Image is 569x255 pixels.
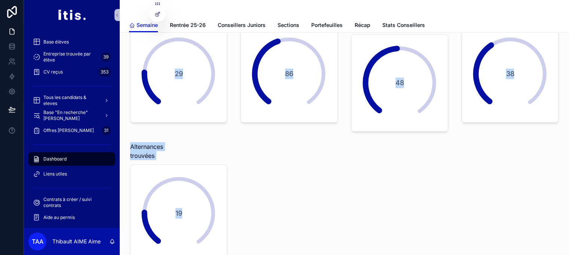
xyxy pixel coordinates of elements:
[28,167,115,181] a: Liens utiles
[175,208,182,219] span: 19
[130,142,171,160] span: Alternances trouvées
[175,69,183,79] span: 29
[98,67,111,76] div: 353
[101,52,111,61] div: 39
[24,30,120,228] div: scrollable content
[278,18,299,33] a: Sections
[28,35,115,49] a: Base élèves
[311,18,343,33] a: Portefeuilles
[43,39,69,45] span: Base élèves
[311,21,343,29] span: Portefeuilles
[395,78,404,88] span: 48
[382,18,425,33] a: Stats Conseillers
[28,211,115,224] a: Aide au permis
[43,127,94,133] span: Offres [PERSON_NAME]
[43,171,67,177] span: Liens utiles
[52,238,101,245] p: Thibault AIME Aime
[28,94,115,107] a: Tous les candidats & eleves
[43,109,98,121] span: Base "En recherche" [PERSON_NAME]
[28,65,115,79] a: CV reçus353
[218,18,266,33] a: Conseillers Juniors
[43,94,98,106] span: Tous les candidats & eleves
[218,21,266,29] span: Conseillers Juniors
[102,126,111,135] div: 31
[43,69,63,75] span: CV reçus
[137,21,158,29] span: Semaine
[28,152,115,166] a: Dashboard
[28,124,115,137] a: Offres [PERSON_NAME]31
[170,21,206,29] span: Rentrée 25-26
[28,109,115,122] a: Base "En recherche" [PERSON_NAME]
[58,9,86,21] img: App logo
[28,196,115,209] a: Contrats à créer / suivi contrats
[355,21,370,29] span: Récap
[32,237,43,246] span: TAA
[285,69,293,79] span: 86
[170,18,206,33] a: Rentrée 25-26
[43,214,75,220] span: Aide au permis
[382,21,425,29] span: Stats Conseillers
[278,21,299,29] span: Sections
[43,156,67,162] span: Dashboard
[43,51,98,63] span: Entreprise trouvée par élève
[506,69,514,79] span: 38
[43,196,108,208] span: Contrats à créer / suivi contrats
[28,50,115,64] a: Entreprise trouvée par élève39
[129,18,158,33] a: Semaine
[355,18,370,33] a: Récap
